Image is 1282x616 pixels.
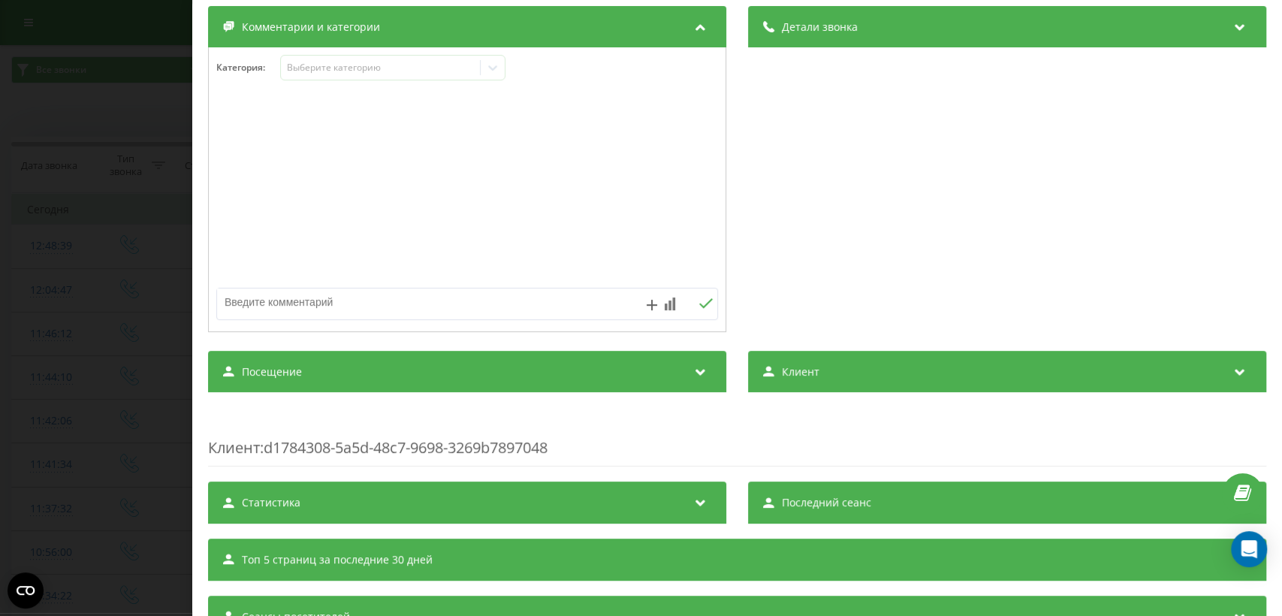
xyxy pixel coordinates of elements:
[782,495,871,510] span: Последний сеанс
[782,364,819,379] span: Клиент
[208,407,1266,467] div: : d1784308-5a5d-48c7-9698-3269b7897048
[242,20,380,35] span: Комментарии и категории
[216,62,280,73] h4: Категория :
[242,495,300,510] span: Статистика
[287,62,475,74] div: Выберите категорию
[242,364,302,379] span: Посещение
[242,552,433,567] span: Топ 5 страниц за последние 30 дней
[208,437,260,457] span: Клиент
[782,20,858,35] span: Детали звонка
[1231,531,1267,567] div: Open Intercom Messenger
[8,572,44,608] button: Open CMP widget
